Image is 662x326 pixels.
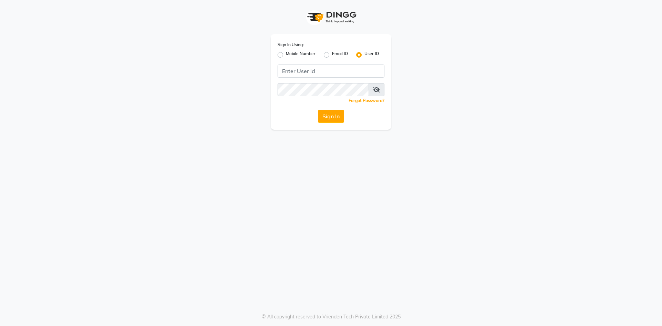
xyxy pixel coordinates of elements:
label: Sign In Using: [278,42,304,48]
input: Username [278,65,384,78]
label: User ID [364,51,379,59]
label: Email ID [332,51,348,59]
img: logo1.svg [303,7,359,27]
button: Sign In [318,110,344,123]
a: Forgot Password? [349,98,384,103]
input: Username [278,83,369,96]
label: Mobile Number [286,51,315,59]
